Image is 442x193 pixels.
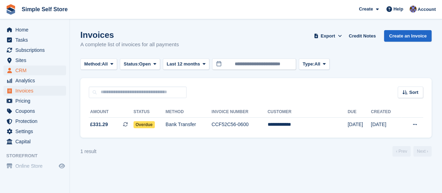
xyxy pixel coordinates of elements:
[3,161,66,171] a: menu
[3,86,66,96] a: menu
[267,106,347,118] th: Customer
[15,55,57,65] span: Sites
[84,61,102,68] span: Method:
[6,4,16,15] img: stora-icon-8386f47178a22dfd0bd8f6a31ec36ba5ce8667c1dd55bd0f319d3a0aa187defe.svg
[15,66,57,75] span: CRM
[359,6,373,13] span: Create
[303,61,314,68] span: Type:
[413,146,432,157] a: Next
[3,116,66,126] a: menu
[384,30,432,42] a: Create an Invoice
[80,148,96,155] div: 1 result
[90,121,108,128] span: £331.29
[15,137,57,146] span: Capital
[133,121,155,128] span: Overdue
[312,30,343,42] button: Export
[3,35,66,45] a: menu
[410,6,416,13] img: Sharon Hughes
[314,61,320,68] span: All
[392,146,411,157] a: Previous
[166,106,212,118] th: Method
[139,61,151,68] span: Open
[15,126,57,136] span: Settings
[348,117,371,132] td: [DATE]
[3,96,66,106] a: menu
[15,35,57,45] span: Tasks
[15,96,57,106] span: Pricing
[3,55,66,65] a: menu
[80,41,179,49] p: A complete list of invoices for all payments
[89,106,133,118] th: Amount
[133,106,166,118] th: Status
[163,58,209,70] button: Last 12 months
[371,106,401,118] th: Created
[58,162,66,170] a: Preview store
[15,116,57,126] span: Protection
[391,146,433,157] nav: Page
[348,106,371,118] th: Due
[102,61,108,68] span: All
[80,30,179,40] h1: Invoices
[167,61,200,68] span: Last 12 months
[15,45,57,55] span: Subscriptions
[409,89,418,96] span: Sort
[3,25,66,35] a: menu
[6,152,70,159] span: Storefront
[3,126,66,136] a: menu
[3,66,66,75] a: menu
[80,58,117,70] button: Method: All
[15,161,57,171] span: Online Store
[15,76,57,85] span: Analytics
[15,86,57,96] span: Invoices
[120,58,160,70] button: Status: Open
[3,137,66,146] a: menu
[15,106,57,116] span: Coupons
[3,45,66,55] a: menu
[299,58,329,70] button: Type: All
[3,106,66,116] a: menu
[371,117,401,132] td: [DATE]
[15,25,57,35] span: Home
[321,33,335,40] span: Export
[211,117,267,132] td: CCF52C56-0600
[124,61,139,68] span: Status:
[346,30,378,42] a: Credit Notes
[19,4,71,15] a: Simple Self Store
[418,6,436,13] span: Account
[3,76,66,85] a: menu
[166,117,212,132] td: Bank Transfer
[393,6,403,13] span: Help
[211,106,267,118] th: Invoice Number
